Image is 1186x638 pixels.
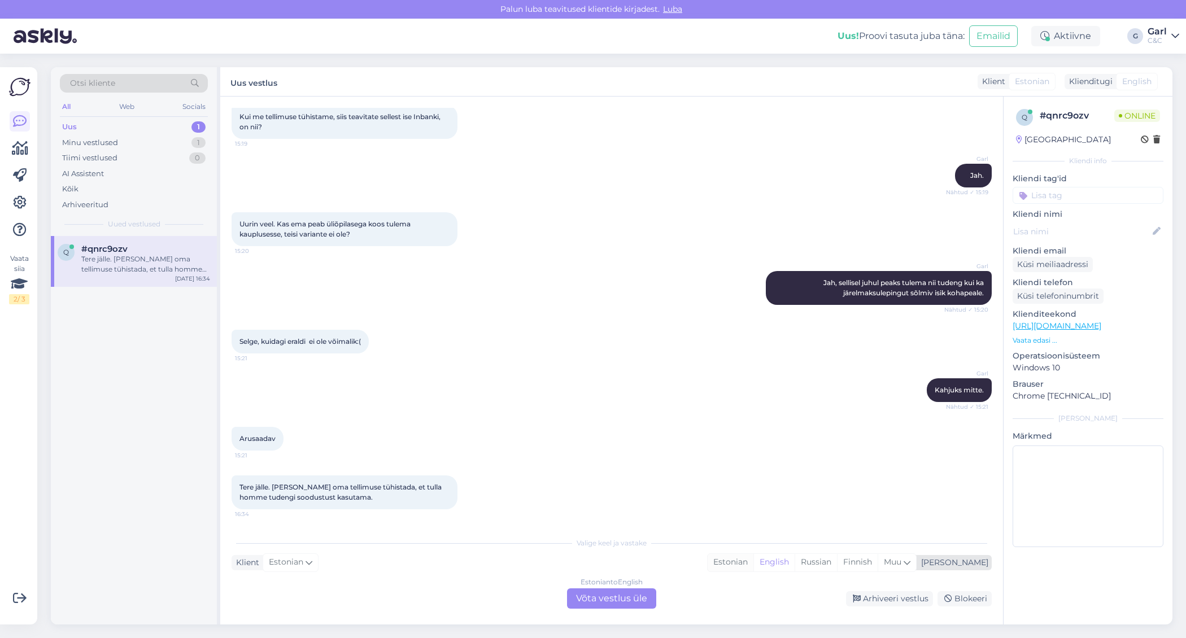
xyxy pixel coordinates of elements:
span: 15:21 [235,451,277,460]
span: Otsi kliente [70,77,115,89]
button: Emailid [969,25,1018,47]
div: Minu vestlused [62,137,118,148]
span: Arusaadav [239,434,276,443]
span: Uurin veel. Kas ema peab üliõpilasega koos tulema kauplusesse, teisi variante ei ole? [239,220,412,238]
span: q [1022,113,1027,121]
span: #qnrc9ozv [81,244,128,254]
div: 1 [191,137,206,148]
span: Luba [660,4,686,14]
div: Küsi meiliaadressi [1013,257,1093,272]
span: 15:20 [235,247,277,255]
div: All [60,99,73,114]
span: 15:21 [235,354,277,362]
div: Finnish [837,554,878,571]
span: Garl [946,262,988,270]
div: Kliendi info [1013,156,1163,166]
label: Uus vestlus [230,74,277,89]
p: Kliendi nimi [1013,208,1163,220]
div: Valige keel ja vastake [232,538,992,548]
b: Uus! [838,30,859,41]
span: Tere jälle. [PERSON_NAME] oma tellimuse tühistada, et tulla homme tudengi soodustust kasutama. [239,483,443,501]
img: Askly Logo [9,76,30,98]
span: Kui me tellimuse tühistame, siis teavitate sellest ise Inbanki, on nii? [239,112,442,131]
div: 0 [189,152,206,164]
p: Vaata edasi ... [1013,335,1163,346]
div: [DATE] 16:34 [175,274,210,283]
span: Nähtud ✓ 15:19 [946,188,988,196]
span: Jah. [970,171,984,180]
div: Proovi tasuta juba täna: [838,29,965,43]
p: Operatsioonisüsteem [1013,350,1163,362]
span: 16:34 [235,510,277,518]
p: Chrome [TECHNICAL_ID] [1013,390,1163,402]
div: [PERSON_NAME] [917,557,988,569]
span: Garl [946,369,988,378]
div: Aktiivne [1031,26,1100,46]
p: Brauser [1013,378,1163,390]
div: G [1127,28,1143,44]
div: Küsi telefoninumbrit [1013,289,1104,304]
span: Online [1114,110,1160,122]
div: English [753,554,795,571]
div: Web [117,99,137,114]
div: Vaata siia [9,254,29,304]
span: Nähtud ✓ 15:21 [946,403,988,411]
div: Klient [978,76,1005,88]
div: [GEOGRAPHIC_DATA] [1016,134,1111,146]
span: Estonian [269,556,303,569]
p: Kliendi telefon [1013,277,1163,289]
span: Kahjuks mitte. [935,386,984,394]
input: Lisa nimi [1013,225,1150,238]
span: Muu [884,557,901,567]
span: Selge, kuidagi eraldi ei ole võimalik:( [239,337,361,346]
div: Socials [180,99,208,114]
div: Blokeeri [938,591,992,606]
input: Lisa tag [1013,187,1163,204]
div: Klienditugi [1065,76,1113,88]
div: AI Assistent [62,168,104,180]
p: Märkmed [1013,430,1163,442]
div: Uus [62,121,77,133]
div: C&C [1148,36,1167,45]
span: q [63,248,69,256]
div: Garl [1148,27,1167,36]
p: Windows 10 [1013,362,1163,374]
span: Nähtud ✓ 15:20 [944,305,988,314]
div: Kõik [62,183,79,195]
div: 2 / 3 [9,294,29,304]
div: Võta vestlus üle [567,588,656,609]
span: Estonian [1015,76,1049,88]
div: Estonian [708,554,753,571]
span: Jah, sellisel juhul peaks tulema nii tudeng kui ka järelmaksulepingut sõlmiv isik kohapeale. [823,278,986,297]
span: Uued vestlused [108,219,160,229]
p: Klienditeekond [1013,308,1163,320]
a: GarlC&C [1148,27,1179,45]
div: Estonian to English [581,577,643,587]
div: Russian [795,554,837,571]
span: Garl [946,155,988,163]
div: Arhiveeritud [62,199,108,211]
div: Klient [232,557,259,569]
div: # qnrc9ozv [1040,109,1114,123]
a: [URL][DOMAIN_NAME] [1013,321,1101,331]
div: Arhiveeri vestlus [846,591,933,606]
div: Tiimi vestlused [62,152,117,164]
p: Kliendi tag'id [1013,173,1163,185]
div: 1 [191,121,206,133]
div: Tere jälle. [PERSON_NAME] oma tellimuse tühistada, et tulla homme tudengi soodustust kasutama. [81,254,210,274]
div: [PERSON_NAME] [1013,413,1163,423]
span: English [1122,76,1152,88]
p: Kliendi email [1013,245,1163,257]
span: 15:19 [235,139,277,148]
